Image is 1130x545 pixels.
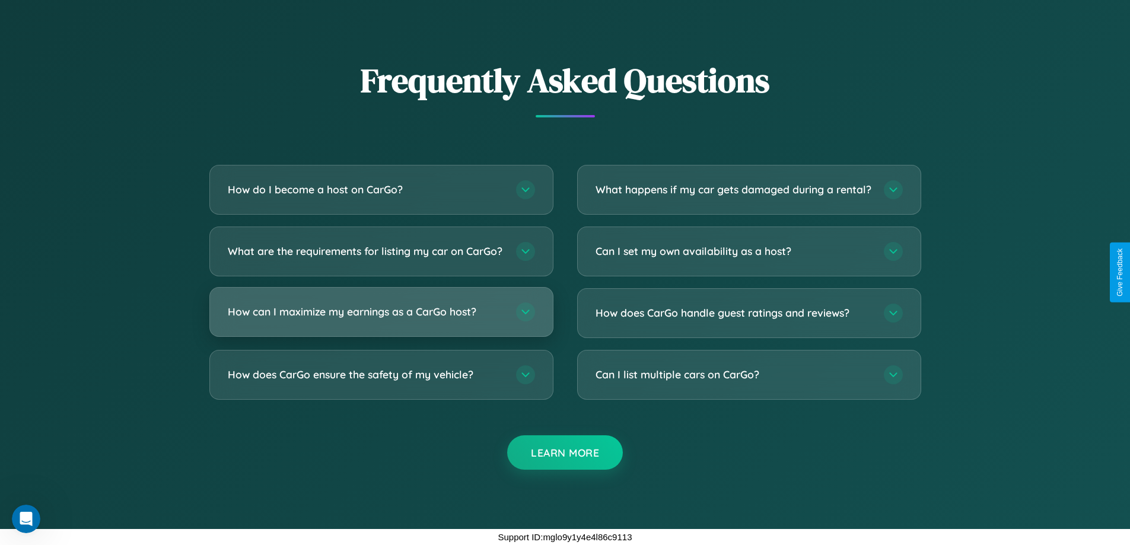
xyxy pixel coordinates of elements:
h3: What happens if my car gets damaged during a rental? [596,182,872,197]
button: Learn More [507,435,623,470]
iframe: Intercom live chat [12,505,40,533]
div: Give Feedback [1116,248,1124,297]
h3: How can I maximize my earnings as a CarGo host? [228,304,504,319]
h3: What are the requirements for listing my car on CarGo? [228,244,504,259]
h3: How does CarGo ensure the safety of my vehicle? [228,367,504,382]
h3: How do I become a host on CarGo? [228,182,504,197]
h3: How does CarGo handle guest ratings and reviews? [596,305,872,320]
h2: Frequently Asked Questions [209,58,921,103]
p: Support ID: mglo9y1y4e4l86c9113 [498,529,632,545]
h3: Can I set my own availability as a host? [596,244,872,259]
h3: Can I list multiple cars on CarGo? [596,367,872,382]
